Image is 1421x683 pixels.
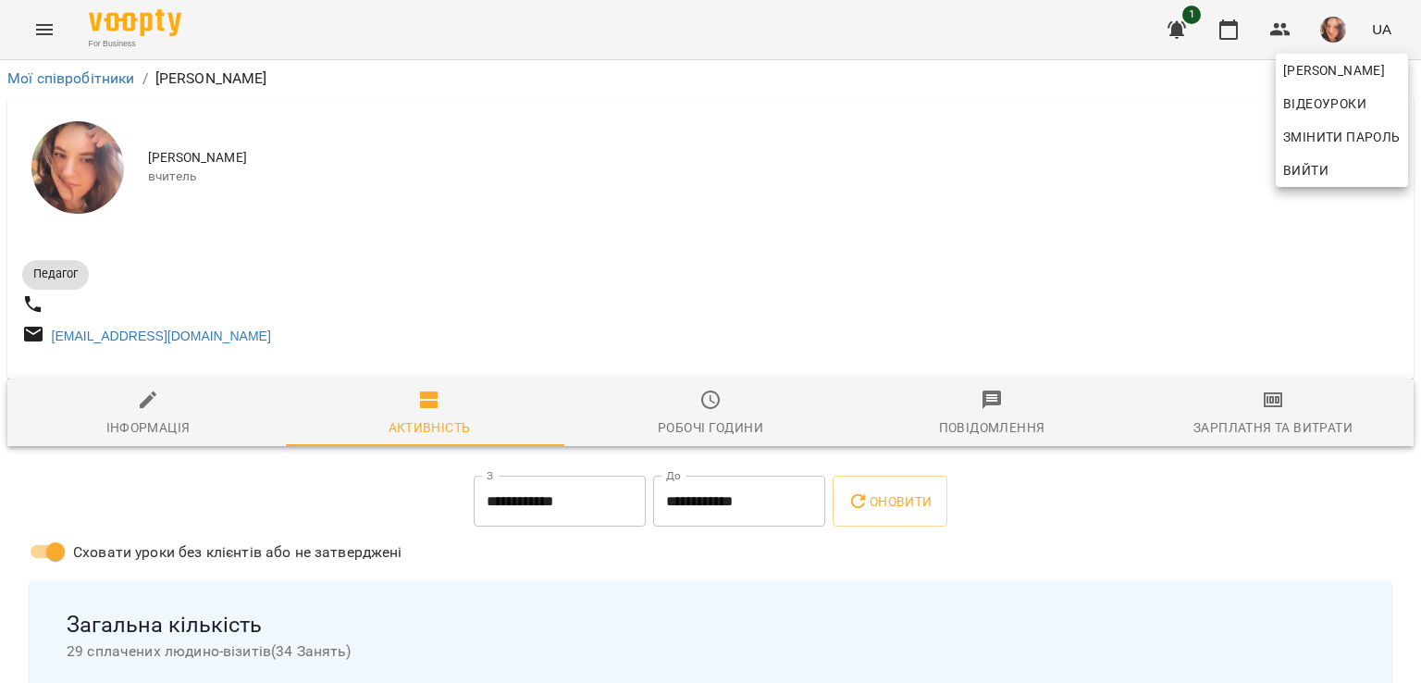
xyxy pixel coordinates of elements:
[1276,154,1408,187] button: Вийти
[1283,159,1328,181] span: Вийти
[1283,126,1401,148] span: Змінити пароль
[1276,54,1408,87] a: [PERSON_NAME]
[1283,59,1401,81] span: [PERSON_NAME]
[1276,120,1408,154] a: Змінити пароль
[1283,93,1366,115] span: Відеоуроки
[1276,87,1374,120] a: Відеоуроки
